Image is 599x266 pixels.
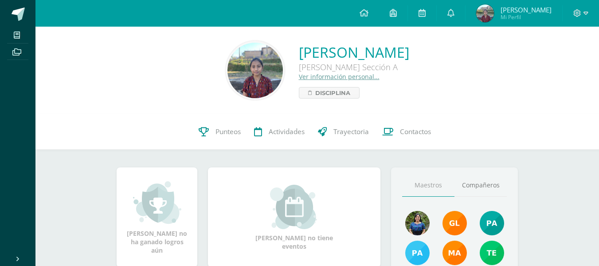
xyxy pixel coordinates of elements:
a: Punteos [192,114,247,150]
a: Disciplina [299,87,360,99]
img: event_small.png [270,185,318,229]
a: Maestros [402,174,454,197]
span: Contactos [400,127,431,136]
div: [PERSON_NAME] no ha ganado logros aún [125,180,188,254]
img: d0514ac6eaaedef5318872dd8b40be23.png [405,241,430,265]
img: ea1e021c45f4b6377b2c1f7d95b2b569.png [405,211,430,235]
img: 895b5ece1ed178905445368d61b5ce67.png [442,211,467,235]
img: f478d08ad3f1f0ce51b70bf43961b330.png [480,241,504,265]
a: Compañeros [454,174,507,197]
a: Ver información personal... [299,72,380,81]
img: 62f64d9dbf1f0d1797a76da7a222e997.png [476,4,494,22]
span: [PERSON_NAME] [501,5,552,14]
span: Punteos [215,127,241,136]
span: Actividades [269,127,305,136]
a: [PERSON_NAME] [299,43,409,62]
span: Mi Perfil [501,13,552,21]
a: Trayectoria [311,114,376,150]
a: Actividades [247,114,311,150]
span: Trayectoria [333,127,369,136]
a: Contactos [376,114,438,150]
span: Disciplina [315,87,350,98]
img: 560278503d4ca08c21e9c7cd40ba0529.png [442,241,467,265]
div: [PERSON_NAME] Sección A [299,62,409,72]
div: [PERSON_NAME] no tiene eventos [250,185,339,250]
img: 0bde6892eb0fdba6b73928f65e207e4d.png [227,43,283,98]
img: achievement_small.png [133,180,181,225]
img: 40c28ce654064086a0d3fb3093eec86e.png [480,211,504,235]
